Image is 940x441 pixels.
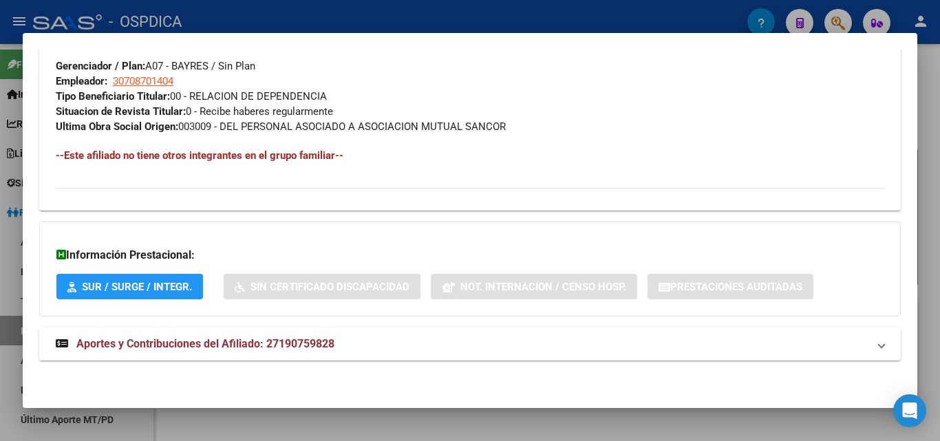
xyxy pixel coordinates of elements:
button: Not. Internacion / Censo Hosp. [431,274,637,299]
h4: --Este afiliado no tiene otros integrantes en el grupo familiar-- [56,148,884,163]
span: A07 - BAYRES / Sin Plan [56,60,255,72]
span: Sin Certificado Discapacidad [250,281,409,293]
strong: Ultima Obra Social Origen: [56,120,178,133]
div: Open Intercom Messenger [893,394,926,427]
strong: Empleador: [56,75,107,87]
button: Prestaciones Auditadas [648,274,813,299]
span: Prestaciones Auditadas [670,281,802,293]
strong: Tipo Beneficiario Titular: [56,90,170,103]
span: SUR / SURGE / INTEGR. [82,281,192,293]
strong: Gerenciador / Plan: [56,60,145,72]
span: 30708701404 [113,75,173,87]
strong: Situacion de Revista Titular: [56,105,186,118]
span: 003009 - DEL PERSONAL ASOCIADO A ASOCIACION MUTUAL SANCOR [56,120,506,133]
span: Not. Internacion / Censo Hosp. [460,281,626,293]
span: Aportes y Contribuciones del Afiliado: 27190759828 [76,337,334,350]
span: 0 - Recibe haberes regularmente [56,105,333,118]
span: 00 - RELACION DE DEPENDENCIA [56,90,327,103]
button: Sin Certificado Discapacidad [224,274,420,299]
button: SUR / SURGE / INTEGR. [56,274,203,299]
h3: Información Prestacional: [56,247,884,263]
mat-expansion-panel-header: Aportes y Contribuciones del Afiliado: 27190759828 [39,327,901,361]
